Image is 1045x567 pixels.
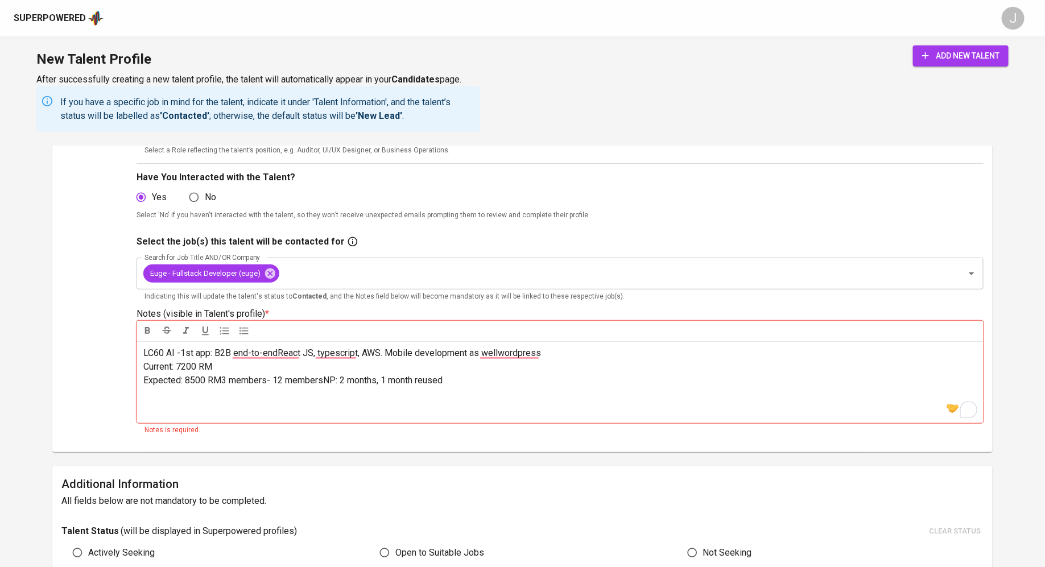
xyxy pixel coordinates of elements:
span: add new talent [922,49,999,63]
svg: If you have a specific job in mind for the talent, indicate it here. This will change the talent'... [347,236,358,247]
button: add new talent [913,45,1009,67]
button: Open [964,266,980,282]
span: Current: 7200 RM [143,361,212,372]
p: Notes (visible in Talent's profile) [137,307,984,321]
span: No [205,191,216,204]
p: If you have a specific job in mind for the talent, indicate it under 'Talent Information', and th... [60,96,476,123]
h6: All fields below are not mandatory to be completed. [61,493,984,509]
span: Not Seeking [703,546,752,560]
div: To enrich screen reader interactions, please activate Accessibility in Grammarly extension settings [137,341,984,423]
h1: New Talent Profile [36,45,480,73]
span: Open to Suitable Jobs [395,546,484,560]
p: Select 'No' if you haven't interacted with the talent, so they won’t receive unexpected emails pr... [137,210,984,221]
div: Almost there! Once you've completed all the fields marked with * under 'Talent Information', you'... [913,45,1009,67]
span: Actively Seeking [88,546,155,560]
span: Euge - Fullstack Developer (euge) [143,268,267,279]
b: 'New Lead' [356,110,402,121]
div: Superpowered [14,12,86,25]
p: Have You Interacted with the Talent? [137,171,984,184]
span: LC60 AI -1st app: B2B end-to-endReact JS, typescript, AWS. Mobile development as wellwordpress [143,347,541,358]
a: Superpoweredapp logo [14,10,104,27]
h6: Additional Information [61,475,984,493]
p: ( will be displayed in Superpowered profiles ) [121,524,297,538]
p: Indicating this will update the talent's status to , and the Notes field below will become mandat... [144,291,976,303]
div: Euge - Fullstack Developer (euge) [143,264,279,283]
p: Talent Status [61,524,119,538]
p: Select the job(s) this talent will be contacted for [137,235,345,249]
span: Yes [152,191,167,204]
div: J [1002,7,1025,30]
b: Candidates [391,74,440,85]
img: app logo [88,10,104,27]
b: 'Contacted' [160,110,209,121]
p: Select a Role reflecting the talent’s position, e.g. Auditor, UI/UX Designer, or Business Operati... [144,145,976,156]
p: After successfully creating a new talent profile, the talent will automatically appear in your page. [36,73,480,86]
div: Notes is required. [144,425,976,436]
span: Expected: 8500 RM3 members- 12 membersNP: 2 months, 1 month reused [143,375,443,386]
b: Contacted [292,292,327,300]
